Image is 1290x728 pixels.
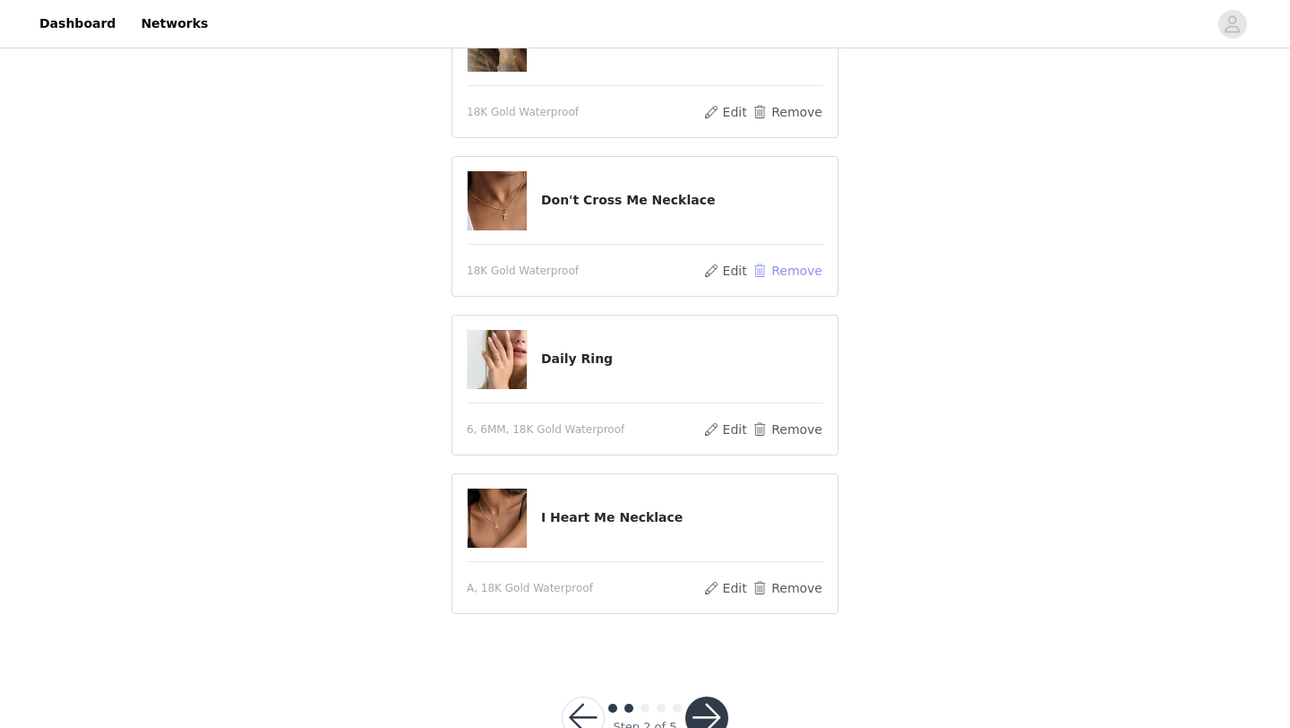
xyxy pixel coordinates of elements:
[752,260,823,282] button: Remove
[468,330,527,389] img: Daily Ring
[29,4,126,44] a: Dashboard
[468,489,527,548] img: I Heart Me Necklace
[1224,10,1241,39] div: avatar
[702,101,748,123] button: Edit
[468,171,527,230] img: Don't Cross Me Necklace
[467,104,579,120] span: 18K Gold Waterproof
[702,260,748,282] button: Edit
[541,191,823,210] h4: Don't Cross Me Necklace
[467,263,579,279] span: 18K Gold Waterproof
[467,580,593,596] span: A, 18K Gold Waterproof
[702,419,748,440] button: Edit
[752,419,823,440] button: Remove
[130,4,219,44] a: Networks
[541,508,823,527] h4: I Heart Me Necklace
[752,101,823,123] button: Remove
[541,350,823,368] h4: Daily Ring
[702,577,748,599] button: Edit
[752,577,823,599] button: Remove
[467,421,624,438] span: 6, 6MM, 18K Gold Waterproof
